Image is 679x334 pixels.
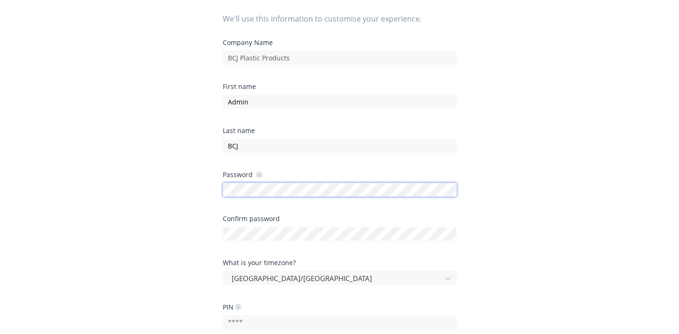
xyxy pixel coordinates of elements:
div: PIN [223,303,241,312]
div: First name [223,83,457,90]
div: Last name [223,127,457,134]
div: Confirm password [223,215,457,222]
div: What is your timezone? [223,260,457,266]
span: We'll use this information to customise your experience. [223,13,457,24]
div: Company Name [223,39,457,46]
div: Password [223,170,263,179]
